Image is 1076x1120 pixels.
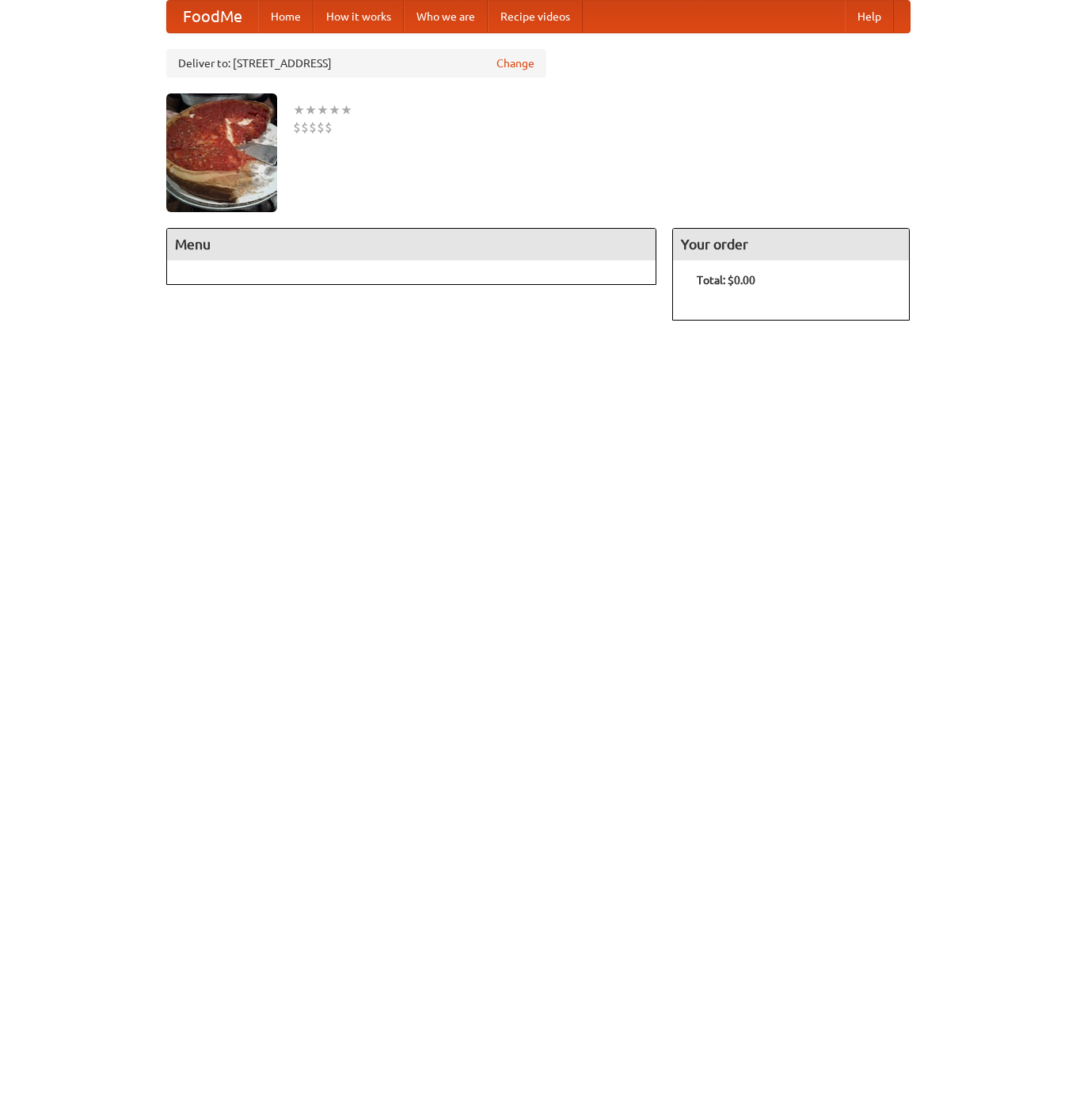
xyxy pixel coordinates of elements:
li: $ [325,119,333,136]
h4: Menu [167,229,656,260]
h4: Your order [673,229,909,260]
li: $ [317,119,325,136]
a: Change [496,55,534,71]
div: Deliver to: [STREET_ADDRESS] [166,49,546,78]
li: ★ [317,101,329,119]
li: $ [301,119,309,136]
a: FoodMe [167,1,258,32]
li: ★ [340,101,352,119]
li: $ [309,119,317,136]
a: How it works [314,1,404,32]
li: $ [293,119,301,136]
li: ★ [293,101,305,119]
a: Who we are [404,1,488,32]
b: Total: $0.00 [697,274,755,287]
img: angular.jpg [166,93,277,212]
a: Recipe videos [488,1,583,32]
li: ★ [329,101,340,119]
li: ★ [305,101,317,119]
a: Home [258,1,314,32]
a: Help [845,1,894,32]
